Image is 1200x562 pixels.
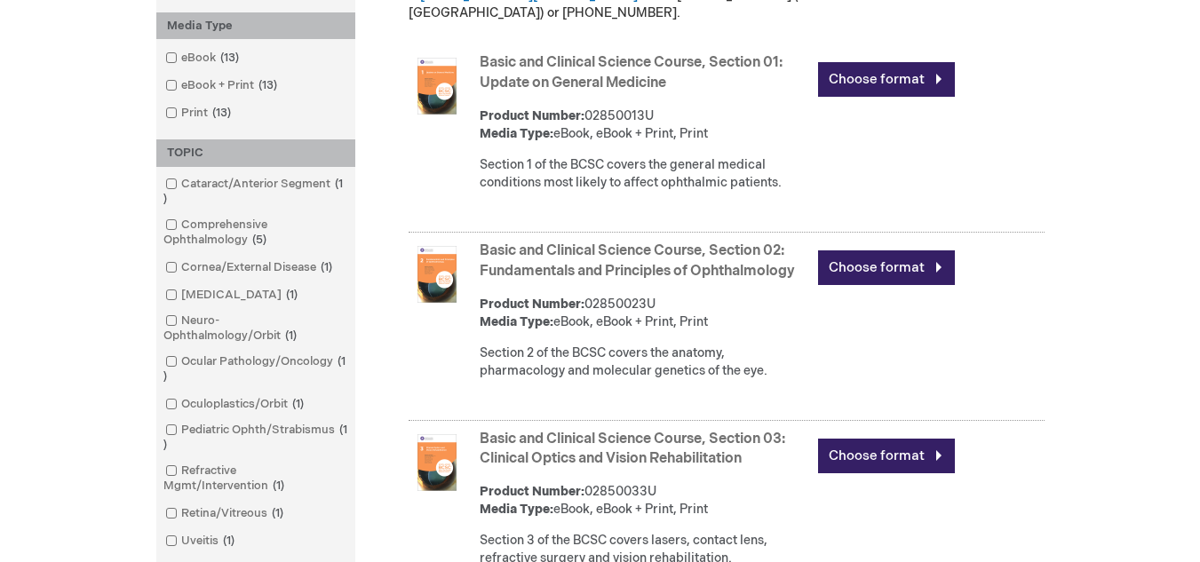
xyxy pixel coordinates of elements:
[480,108,584,123] strong: Product Number:
[480,296,809,331] div: 02850023U eBook, eBook + Print, Print
[219,534,239,548] span: 1
[163,177,343,206] span: 1
[282,288,302,302] span: 1
[156,139,355,167] div: TOPIC
[254,78,282,92] span: 13
[480,156,809,192] div: Section 1 of the BCSC covers the general medical conditions most likely to affect ophthalmic pati...
[409,58,465,115] img: Basic and Clinical Science Course, Section 01: Update on General Medicine
[480,483,809,518] div: 02850033U eBook, eBook + Print, Print
[161,50,246,67] a: eBook13
[163,423,347,452] span: 1
[216,51,243,65] span: 13
[161,396,311,413] a: Oculoplastics/Orbit1
[818,439,955,473] a: Choose format
[480,54,783,91] a: Basic and Clinical Science Course, Section 01: Update on General Medicine
[156,12,355,40] div: Media Type
[288,397,308,411] span: 1
[163,354,346,384] span: 1
[316,260,337,274] span: 1
[161,313,351,344] a: Neuro-Ophthalmology/Orbit1
[161,217,351,249] a: Comprehensive Ophthalmology5
[161,77,284,94] a: eBook + Print13
[409,434,465,491] img: Basic and Clinical Science Course, Section 03: Clinical Optics and Vision Rehabilitation
[480,431,785,468] a: Basic and Clinical Science Course, Section 03: Clinical Optics and Vision Rehabilitation
[161,422,351,454] a: Pediatric Ophth/Strabismus1
[161,287,305,304] a: [MEDICAL_DATA]1
[480,502,553,517] strong: Media Type:
[480,484,584,499] strong: Product Number:
[161,463,351,495] a: Refractive Mgmt/Intervention1
[818,62,955,97] a: Choose format
[161,533,242,550] a: Uveitis1
[161,505,290,522] a: Retina/Vitreous1
[208,106,235,120] span: 13
[161,176,351,208] a: Cataract/Anterior Segment1
[480,344,809,380] div: Section 2 of the BCSC covers the anatomy, pharmacology and molecular genetics of the eye.
[480,314,553,329] strong: Media Type:
[480,242,795,280] a: Basic and Clinical Science Course, Section 02: Fundamentals and Principles of Ophthalmology
[161,259,339,276] a: Cornea/External Disease1
[248,233,271,247] span: 5
[281,328,301,343] span: 1
[480,297,584,312] strong: Product Number:
[161,353,351,385] a: Ocular Pathology/Oncology1
[480,126,553,141] strong: Media Type:
[818,250,955,285] a: Choose format
[267,506,288,520] span: 1
[161,105,238,122] a: Print13
[480,107,809,143] div: 02850013U eBook, eBook + Print, Print
[409,246,465,303] img: Basic and Clinical Science Course, Section 02: Fundamentals and Principles of Ophthalmology
[268,479,289,493] span: 1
